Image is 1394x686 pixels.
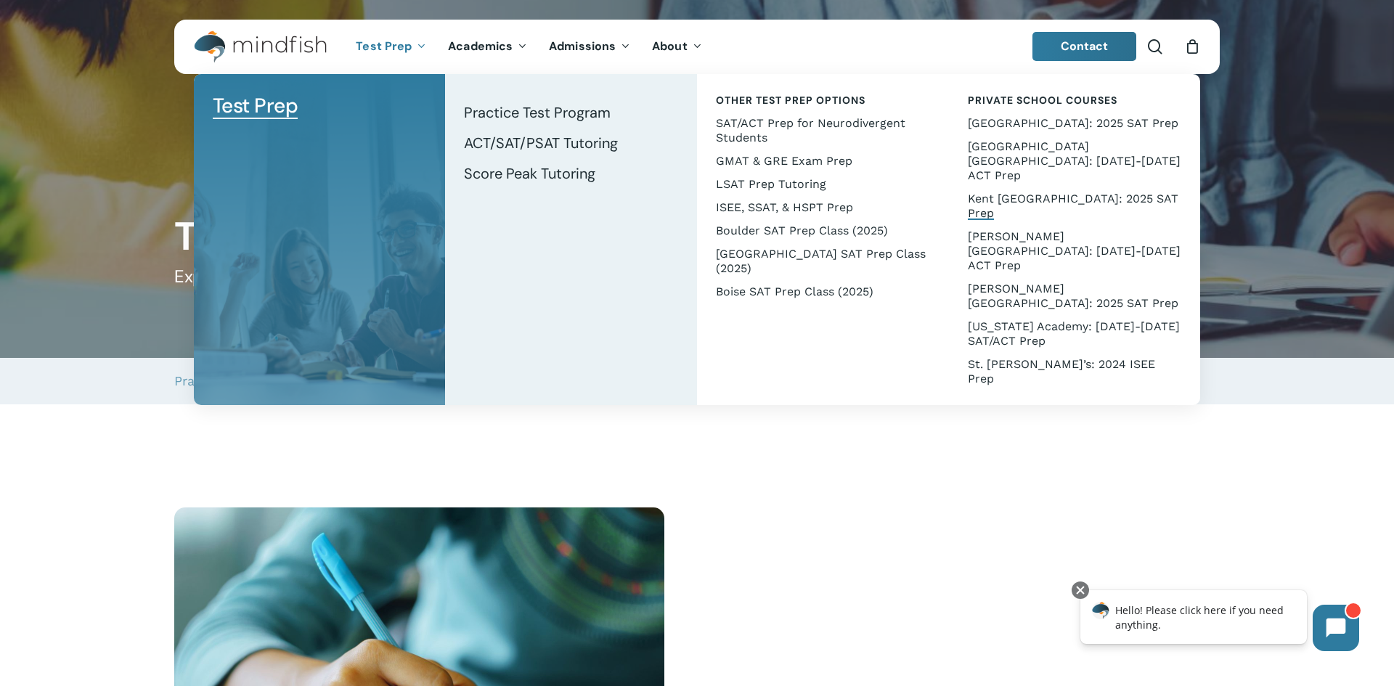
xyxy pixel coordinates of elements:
[538,41,641,53] a: Admissions
[716,285,873,298] span: Boise SAT Prep Class (2025)
[549,38,616,54] span: Admissions
[968,139,1181,182] span: [GEOGRAPHIC_DATA] [GEOGRAPHIC_DATA]: [DATE]-[DATE] ACT Prep
[460,97,682,128] a: Practice Test Program
[464,103,611,122] span: Practice Test Program
[963,315,1186,353] a: [US_STATE] Academy: [DATE]-[DATE] SAT/ACT Prep
[345,41,437,53] a: Test Prep
[437,41,538,53] a: Academics
[716,224,888,237] span: Boulder SAT Prep Class (2025)
[968,192,1178,220] span: Kent [GEOGRAPHIC_DATA]: 2025 SAT Prep
[712,89,934,112] a: Other Test Prep Options
[716,154,852,168] span: GMAT & GRE Exam Prep
[448,38,513,54] span: Academics
[712,219,934,242] a: Boulder SAT Prep Class (2025)
[963,225,1186,277] a: [PERSON_NAME][GEOGRAPHIC_DATA]: [DATE]-[DATE] ACT Prep
[208,89,431,123] a: Test Prep
[716,177,826,191] span: LSAT Prep Tutoring
[345,20,712,74] nav: Main Menu
[968,357,1155,385] span: St. [PERSON_NAME]’s: 2024 ISEE Prep
[963,187,1186,225] a: Kent [GEOGRAPHIC_DATA]: 2025 SAT Prep
[716,200,853,214] span: ISEE, SSAT, & HSPT Prep
[968,282,1178,310] span: [PERSON_NAME][GEOGRAPHIC_DATA]: 2025 SAT Prep
[963,135,1186,187] a: [GEOGRAPHIC_DATA] [GEOGRAPHIC_DATA]: [DATE]-[DATE] ACT Prep
[174,358,314,404] a: Practice Test Program
[712,112,934,150] a: SAT/ACT Prep for Neurodivergent Students
[712,173,934,196] a: LSAT Prep Tutoring
[712,196,934,219] a: ISEE, SSAT, & HSPT Prep
[464,134,618,152] span: ACT/SAT/PSAT Tutoring
[712,242,934,280] a: [GEOGRAPHIC_DATA] SAT Prep Class (2025)
[460,128,682,158] a: ACT/SAT/PSAT Tutoring
[641,41,713,53] a: About
[1032,32,1137,61] a: Contact
[716,247,926,275] span: [GEOGRAPHIC_DATA] SAT Prep Class (2025)
[963,112,1186,135] a: [GEOGRAPHIC_DATA]: 2025 SAT Prep
[464,164,595,183] span: Score Peak Tutoring
[963,353,1186,391] a: St. [PERSON_NAME]’s: 2024 ISEE Prep
[174,265,1219,288] h5: Expert Guidance to Achieve Your Goals on the SAT, ACT and PSAT
[712,280,934,303] a: Boise SAT Prep Class (2025)
[963,89,1186,112] a: Private School Courses
[460,158,682,189] a: Score Peak Tutoring
[716,94,865,107] span: Other Test Prep Options
[968,319,1180,348] span: [US_STATE] Academy: [DATE]-[DATE] SAT/ACT Prep
[1184,38,1200,54] a: Cart
[1065,579,1374,666] iframe: Chatbot
[213,92,298,119] span: Test Prep
[1061,38,1109,54] span: Contact
[968,94,1117,107] span: Private School Courses
[356,38,412,54] span: Test Prep
[712,150,934,173] a: GMAT & GRE Exam Prep
[963,277,1186,315] a: [PERSON_NAME][GEOGRAPHIC_DATA]: 2025 SAT Prep
[968,229,1181,272] span: [PERSON_NAME][GEOGRAPHIC_DATA]: [DATE]-[DATE] ACT Prep
[716,116,905,144] span: SAT/ACT Prep for Neurodivergent Students
[652,38,688,54] span: About
[174,20,1220,74] header: Main Menu
[174,213,1219,260] h1: Test Prep Tutoring
[968,116,1178,130] span: [GEOGRAPHIC_DATA]: 2025 SAT Prep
